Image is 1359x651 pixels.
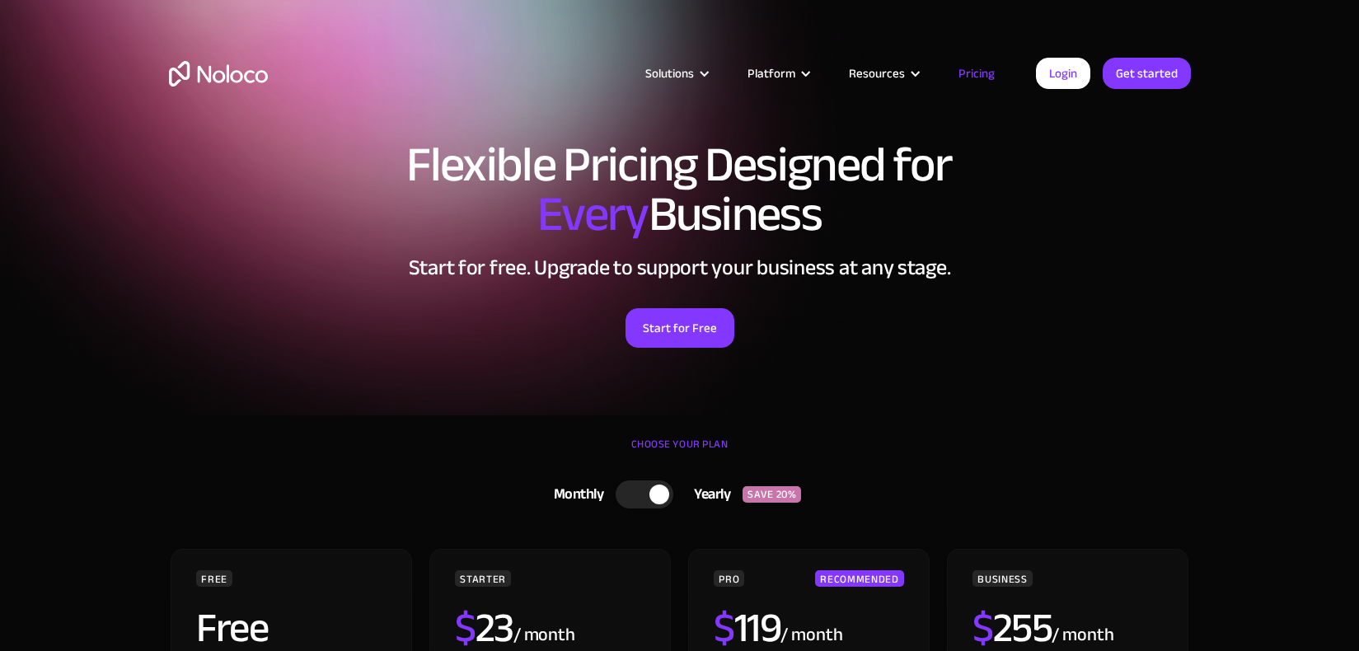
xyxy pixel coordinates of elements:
[1036,58,1090,89] a: Login
[1103,58,1191,89] a: Get started
[849,63,905,84] div: Resources
[626,308,734,348] a: Start for Free
[169,255,1191,280] h2: Start for free. Upgrade to support your business at any stage.
[1052,622,1113,649] div: / month
[455,607,513,649] h2: 23
[747,63,795,84] div: Platform
[196,607,268,649] h2: Free
[780,622,842,649] div: / month
[938,63,1015,84] a: Pricing
[169,61,268,87] a: home
[513,622,575,649] div: / month
[537,168,649,260] span: Every
[714,607,780,649] h2: 119
[972,570,1032,587] div: BUSINESS
[673,482,743,507] div: Yearly
[743,486,801,503] div: SAVE 20%
[972,607,1052,649] h2: 255
[169,140,1191,239] h1: Flexible Pricing Designed for Business
[196,570,232,587] div: FREE
[533,482,616,507] div: Monthly
[169,432,1191,473] div: CHOOSE YOUR PLAN
[815,570,903,587] div: RECOMMENDED
[714,570,744,587] div: PRO
[727,63,828,84] div: Platform
[625,63,727,84] div: Solutions
[645,63,694,84] div: Solutions
[828,63,938,84] div: Resources
[455,570,510,587] div: STARTER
